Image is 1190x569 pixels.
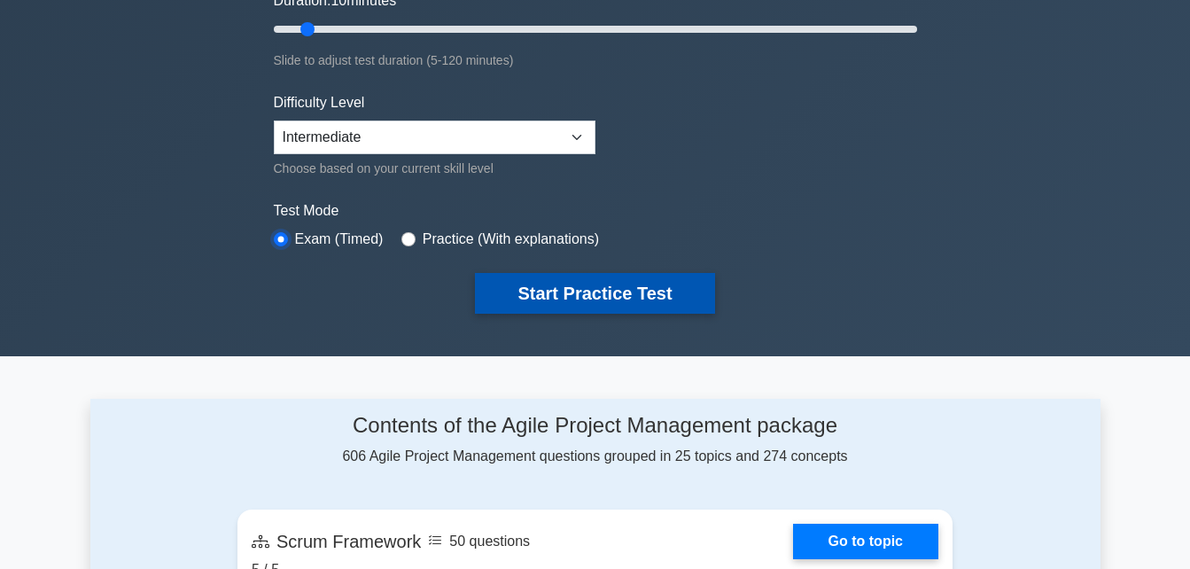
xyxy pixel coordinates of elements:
[274,50,917,71] div: Slide to adjust test duration (5-120 minutes)
[237,413,953,467] div: 606 Agile Project Management questions grouped in 25 topics and 274 concepts
[475,273,714,314] button: Start Practice Test
[295,229,384,250] label: Exam (Timed)
[274,200,917,222] label: Test Mode
[793,524,938,559] a: Go to topic
[274,92,365,113] label: Difficulty Level
[274,158,595,179] div: Choose based on your current skill level
[237,413,953,439] h4: Contents of the Agile Project Management package
[423,229,599,250] label: Practice (With explanations)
